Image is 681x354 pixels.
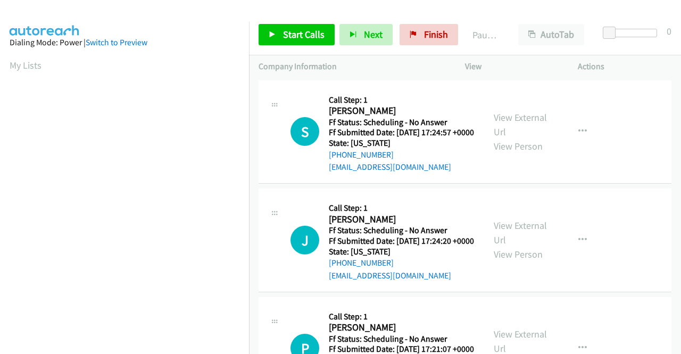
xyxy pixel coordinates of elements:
[329,95,474,105] h5: Call Step: 1
[290,117,319,146] div: The call is yet to be attempted
[329,105,471,117] h2: [PERSON_NAME]
[329,150,394,160] a: [PHONE_NUMBER]
[329,334,474,344] h5: Ff Status: Scheduling - No Answer
[494,140,543,152] a: View Person
[329,162,451,172] a: [EMAIL_ADDRESS][DOMAIN_NAME]
[290,226,319,254] h1: J
[465,60,559,73] p: View
[290,117,319,146] h1: S
[329,127,474,138] h5: Ff Submitted Date: [DATE] 17:24:57 +0000
[494,219,547,246] a: View External Url
[329,203,474,213] h5: Call Step: 1
[259,24,335,45] a: Start Calls
[329,236,474,246] h5: Ff Submitted Date: [DATE] 17:24:20 +0000
[578,60,671,73] p: Actions
[329,246,474,257] h5: State: [US_STATE]
[329,311,474,322] h5: Call Step: 1
[364,28,383,40] span: Next
[329,270,451,281] a: [EMAIL_ADDRESS][DOMAIN_NAME]
[424,28,448,40] span: Finish
[10,36,239,49] div: Dialing Mode: Power |
[329,213,471,226] h2: [PERSON_NAME]
[494,248,543,260] a: View Person
[339,24,393,45] button: Next
[494,111,547,138] a: View External Url
[259,60,446,73] p: Company Information
[329,225,474,236] h5: Ff Status: Scheduling - No Answer
[400,24,458,45] a: Finish
[518,24,584,45] button: AutoTab
[608,29,657,37] div: Delay between calls (in seconds)
[10,59,41,71] a: My Lists
[329,138,474,149] h5: State: [US_STATE]
[329,322,471,334] h2: [PERSON_NAME]
[283,28,325,40] span: Start Calls
[472,28,499,42] p: Paused
[329,117,474,128] h5: Ff Status: Scheduling - No Answer
[329,258,394,268] a: [PHONE_NUMBER]
[290,226,319,254] div: The call is yet to be attempted
[667,24,671,38] div: 0
[86,37,147,47] a: Switch to Preview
